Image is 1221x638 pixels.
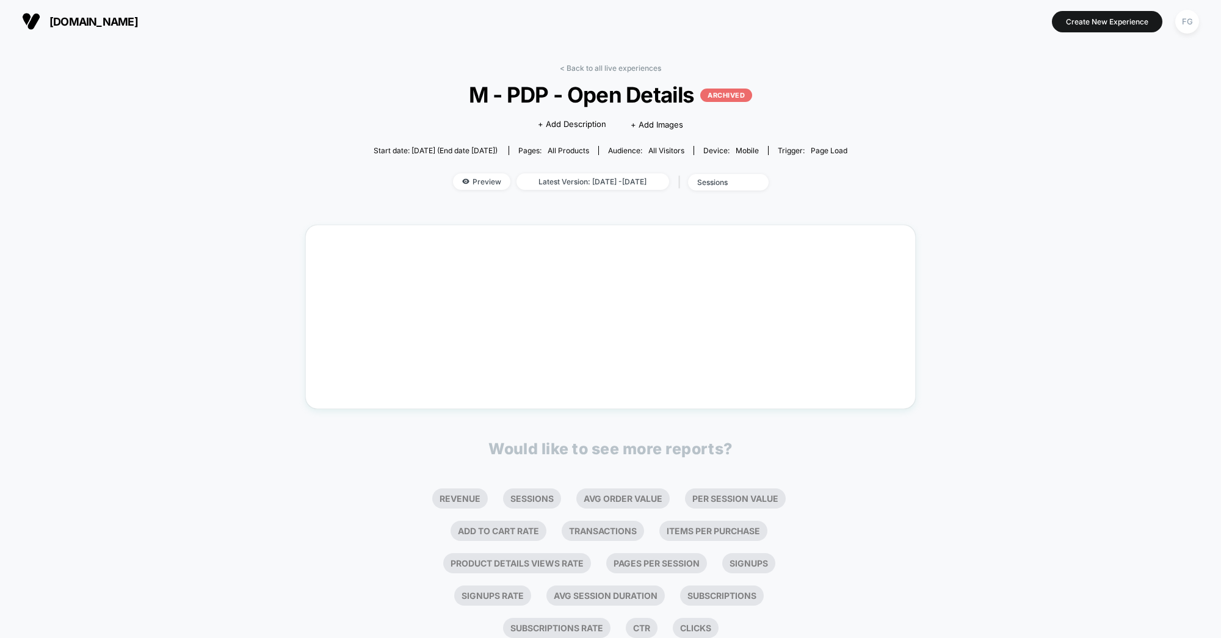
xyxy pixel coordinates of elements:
div: Pages: [518,146,589,155]
div: Audience: [608,146,684,155]
span: [DOMAIN_NAME] [49,15,138,28]
span: + Add Description [538,118,606,131]
li: Avg Session Duration [546,585,665,606]
li: Ctr [626,618,658,638]
span: + Add Images [631,120,683,129]
span: Page Load [811,146,847,155]
div: Trigger: [778,146,847,155]
span: mobile [736,146,759,155]
a: < Back to all live experiences [560,63,661,73]
li: Transactions [562,521,644,541]
span: M - PDP - Open Details [397,82,824,107]
span: Start date: [DATE] (End date [DATE]) [374,146,498,155]
li: Signups [722,553,775,573]
div: sessions [697,178,746,187]
li: Items Per Purchase [659,521,767,541]
li: Add To Cart Rate [451,521,546,541]
span: Device: [694,146,768,155]
span: all products [548,146,589,155]
li: Sessions [503,488,561,509]
p: ARCHIVED [700,89,752,102]
li: Revenue [432,488,488,509]
li: Subscriptions Rate [503,618,610,638]
img: Visually logo [22,12,40,31]
li: Avg Order Value [576,488,670,509]
button: Create New Experience [1052,11,1162,32]
p: Would like to see more reports? [488,440,733,458]
button: [DOMAIN_NAME] [18,12,142,31]
span: Preview [453,173,510,190]
span: Latest Version: [DATE] - [DATE] [516,173,669,190]
li: Clicks [673,618,719,638]
span: All Visitors [648,146,684,155]
span: | [675,173,688,191]
li: Product Details Views Rate [443,553,591,573]
li: Subscriptions [680,585,764,606]
div: FG [1175,10,1199,34]
button: FG [1172,9,1203,34]
li: Pages Per Session [606,553,707,573]
li: Per Session Value [685,488,786,509]
li: Signups Rate [454,585,531,606]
